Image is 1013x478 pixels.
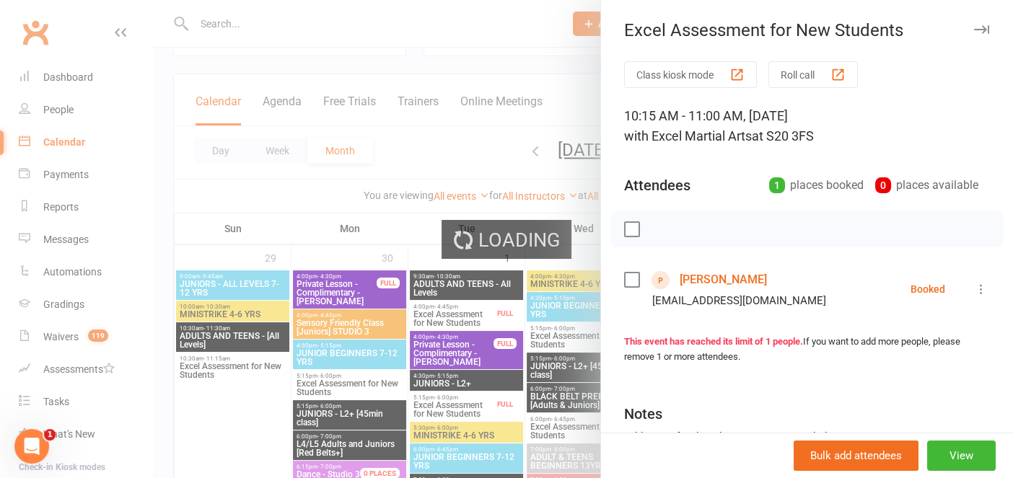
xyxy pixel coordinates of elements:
div: places booked [769,175,864,195]
div: [EMAIL_ADDRESS][DOMAIN_NAME] [652,291,826,310]
div: 1 [769,177,785,193]
button: Roll call [768,61,858,88]
button: Bulk add attendees [794,441,918,471]
iframe: Intercom live chat [14,429,49,464]
div: 0 [875,177,891,193]
div: Add notes for this class / appointment below [624,428,990,446]
div: 10:15 AM - 11:00 AM, [DATE] [624,106,990,146]
div: places available [875,175,978,195]
span: 1 [44,429,56,441]
strong: This event has reached its limit of 1 people. [624,336,803,347]
a: [PERSON_NAME] [680,268,767,291]
div: Excel Assessment for New Students [601,20,1013,40]
div: Booked [911,284,945,294]
span: with Excel Martial Arts [624,128,752,143]
span: at S20 3FS [752,128,814,143]
div: Notes [624,404,662,424]
div: Attendees [624,175,690,195]
div: If you want to add more people, please remove 1 or more attendees. [624,335,990,365]
button: Class kiosk mode [624,61,757,88]
button: View [927,441,996,471]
